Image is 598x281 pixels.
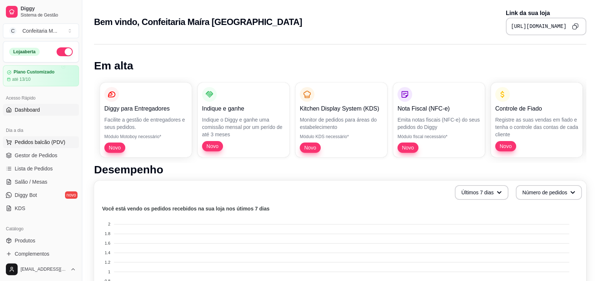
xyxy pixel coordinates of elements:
[94,59,586,72] h1: Em alta
[9,48,40,56] div: Loja aberta
[198,83,289,157] button: Indique e ganheIndique o Diggy e ganhe uma comissão mensal por um perído de até 3 mesesNovo
[3,3,79,21] a: DiggySistema de Gestão
[3,163,79,174] a: Lista de Pedidos
[516,185,582,200] button: Número de pedidos
[3,260,79,278] button: [EMAIL_ADDRESS][DOMAIN_NAME]
[9,27,17,35] span: C
[15,250,49,257] span: Complementos
[14,69,54,75] article: Plano Customizado
[12,76,30,82] article: até 13/10
[295,83,387,157] button: Kitchen Display System (KDS)Monitor de pedidos para áreas do estabelecimentoMódulo KDS necessário...
[15,205,25,212] span: KDS
[393,83,485,157] button: Nota Fiscal (NFC-e)Emita notas fiscais (NFC-e) do seus pedidos do DiggyMódulo fiscal necessário*Novo
[94,163,586,176] h1: Desempenho
[108,269,110,274] tspan: 1
[3,202,79,214] a: KDS
[506,9,586,18] p: Link da sua loja
[102,206,270,212] text: Você está vendo os pedidos recebidos na sua loja nos útimos 7 dias
[397,116,480,131] p: Emita notas fiscais (NFC-e) do seus pedidos do Diggy
[397,104,480,113] p: Nota Fiscal (NFC-e)
[105,251,110,255] tspan: 1.4
[301,144,319,151] span: Novo
[21,12,76,18] span: Sistema de Gestão
[202,104,285,113] p: Indique e ganhe
[15,152,57,159] span: Gestor de Pedidos
[300,134,383,140] p: Módulo KDS necessário*
[22,27,57,35] div: Confeitaria M ...
[3,235,79,246] a: Produtos
[105,260,110,264] tspan: 1.2
[3,176,79,188] a: Salão / Mesas
[21,6,76,12] span: Diggy
[511,23,566,30] pre: [URL][DOMAIN_NAME]
[105,231,110,236] tspan: 1.8
[105,241,110,245] tspan: 1.6
[94,16,302,28] h2: Bem vindo, Confeitaria Maíra [GEOGRAPHIC_DATA]
[3,149,79,161] a: Gestor de Pedidos
[3,189,79,201] a: Diggy Botnovo
[3,136,79,148] button: Pedidos balcão (PDV)
[21,266,67,272] span: [EMAIL_ADDRESS][DOMAIN_NAME]
[300,116,383,131] p: Monitor de pedidos para áreas do estabelecimento
[15,191,37,199] span: Diggy Bot
[569,21,581,32] button: Copy to clipboard
[497,143,515,150] span: Novo
[104,116,187,131] p: Facilite a gestão de entregadores e seus pedidos.
[3,248,79,260] a: Complementos
[3,65,79,86] a: Plano Customizadoaté 13/10
[3,92,79,104] div: Acesso Rápido
[3,24,79,38] button: Select a team
[491,83,583,157] button: Controle de FiadoRegistre as suas vendas em fiado e tenha o controle das contas de cada clienteNovo
[397,134,480,140] p: Módulo fiscal necessário*
[300,104,383,113] p: Kitchen Display System (KDS)
[3,125,79,136] div: Dia a dia
[100,83,192,157] button: Diggy para EntregadoresFacilite a gestão de entregadores e seus pedidos.Módulo Motoboy necessário...
[15,178,47,185] span: Salão / Mesas
[495,104,578,113] p: Controle de Fiado
[104,134,187,140] p: Módulo Motoboy necessário*
[203,143,221,150] span: Novo
[108,222,110,226] tspan: 2
[104,104,187,113] p: Diggy para Entregadores
[15,237,35,244] span: Produtos
[3,104,79,116] a: Dashboard
[57,47,73,56] button: Alterar Status
[15,106,40,114] span: Dashboard
[15,165,53,172] span: Lista de Pedidos
[455,185,508,200] button: Últimos 7 dias
[399,144,417,151] span: Novo
[15,138,65,146] span: Pedidos balcão (PDV)
[3,223,79,235] div: Catálogo
[202,116,285,138] p: Indique o Diggy e ganhe uma comissão mensal por um perído de até 3 meses
[495,116,578,138] p: Registre as suas vendas em fiado e tenha o controle das contas de cada cliente
[106,144,124,151] span: Novo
